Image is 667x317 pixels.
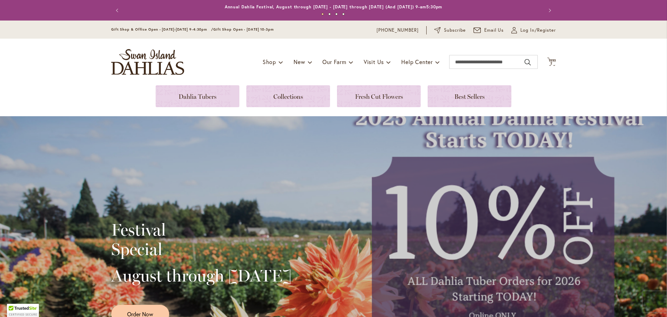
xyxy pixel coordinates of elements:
button: Previous [111,3,125,17]
span: Gift Shop & Office Open - [DATE]-[DATE] 9-4:30pm / [111,27,213,32]
span: Log In/Register [520,27,556,34]
a: Annual Dahlia Festival, August through [DATE] - [DATE] through [DATE] (And [DATE]) 9-am5:30pm [225,4,443,9]
span: Help Center [401,58,433,65]
span: Shop [263,58,276,65]
button: 2 of 4 [328,13,331,15]
span: Subscribe [444,27,466,34]
div: TrustedSite Certified [7,304,39,317]
button: 4 of 4 [342,13,345,15]
h2: August through [DATE] [111,266,291,285]
span: Email Us [484,27,504,34]
a: Log In/Register [511,27,556,34]
button: 1 of 4 [321,13,324,15]
a: Subscribe [434,27,466,34]
a: Email Us [474,27,504,34]
button: 2 [547,57,556,67]
span: New [294,58,305,65]
a: [PHONE_NUMBER] [377,27,419,34]
button: Next [542,3,556,17]
span: Gift Shop Open - [DATE] 10-3pm [213,27,274,32]
span: Our Farm [322,58,346,65]
button: 3 of 4 [335,13,338,15]
span: 2 [550,61,553,65]
h2: Festival Special [111,220,291,259]
span: Visit Us [364,58,384,65]
a: store logo [111,49,184,75]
